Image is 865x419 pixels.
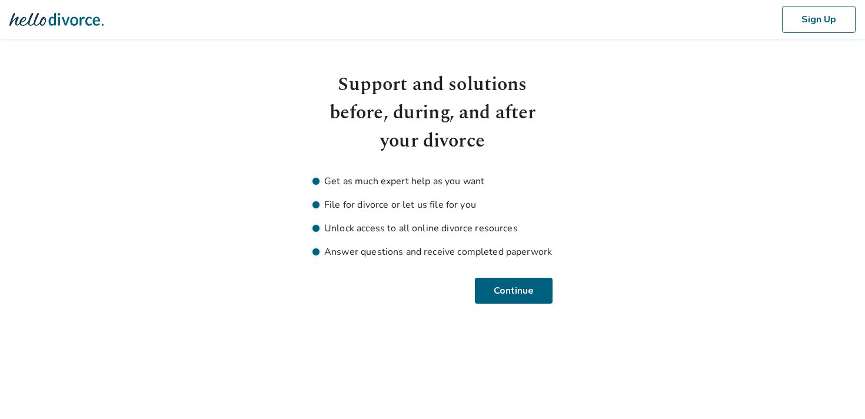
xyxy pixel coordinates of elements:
button: Sign Up [782,6,856,33]
button: Continue [477,278,553,304]
img: Hello Divorce Logo [9,8,104,31]
li: Answer questions and receive completed paperwork [312,245,553,259]
li: Get as much expert help as you want [312,174,553,188]
li: File for divorce or let us file for you [312,198,553,212]
h1: Support and solutions before, during, and after your divorce [312,71,553,155]
li: Unlock access to all online divorce resources [312,221,553,235]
